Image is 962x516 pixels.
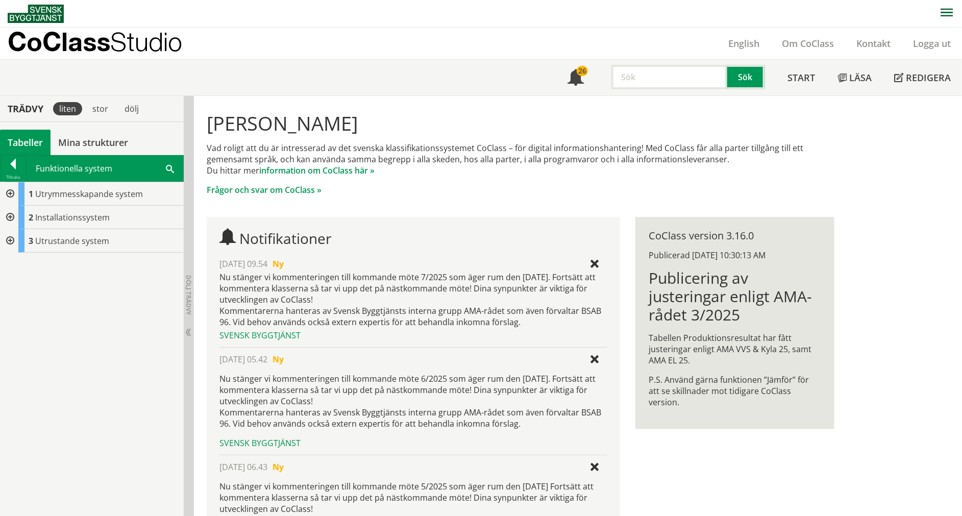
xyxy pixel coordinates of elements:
[184,275,193,315] span: Dölj trädvy
[776,60,826,95] a: Start
[53,102,82,115] div: liten
[51,130,136,155] a: Mina strukturer
[219,330,607,341] div: Svensk Byggtjänst
[27,156,183,181] div: Funktionella system
[649,374,821,408] p: P.S. Använd gärna funktionen ”Jämför” för att se skillnader mot tidigare CoClass version.
[35,235,109,247] span: Utrustande system
[649,332,821,366] p: Tabellen Produktionsresultat har fått justeringar enligt AMA VVS & Kyla 25, samt AMA EL 25.
[29,235,33,247] span: 3
[219,258,267,269] span: [DATE] 09.54
[883,60,962,95] a: Redigera
[568,70,584,87] span: Notifikationer
[826,60,883,95] a: Läsa
[219,354,267,365] span: [DATE] 05.42
[727,65,765,89] button: Sök
[2,103,49,114] div: Trädvy
[29,212,33,223] span: 2
[273,354,284,365] span: Ny
[717,37,771,50] a: English
[611,65,727,89] input: Sök
[771,37,845,50] a: Om CoClass
[239,229,331,248] span: Notifikationer
[219,461,267,473] span: [DATE] 06.43
[8,5,64,23] img: Svensk Byggtjänst
[219,373,607,429] p: Nu stänger vi kommenteringen till kommande möte 6/2025 som äger rum den [DATE]. Fortsätt att komm...
[166,163,174,174] span: Sök i tabellen
[849,71,872,84] span: Läsa
[259,165,375,176] a: information om CoClass här »
[845,37,902,50] a: Kontakt
[118,102,145,115] div: dölj
[86,102,114,115] div: stor
[273,258,284,269] span: Ny
[8,28,204,59] a: CoClassStudio
[273,461,284,473] span: Ny
[8,36,182,47] p: CoClass
[35,212,110,223] span: Installationssystem
[35,188,143,200] span: Utrymmesskapande system
[577,66,588,76] div: 26
[207,112,834,134] h1: [PERSON_NAME]
[110,27,182,57] span: Studio
[29,188,33,200] span: 1
[219,272,607,328] div: Nu stänger vi kommenteringen till kommande möte 7/2025 som äger rum den [DATE]. Fortsätt att komm...
[556,60,595,95] a: 26
[787,71,815,84] span: Start
[1,173,26,181] div: Tillbaka
[219,437,607,449] div: Svensk Byggtjänst
[649,269,821,324] h1: Publicering av justeringar enligt AMA-rådet 3/2025
[207,142,834,176] p: Vad roligt att du är intresserad av det svenska klassifikationssystemet CoClass – för digital inf...
[207,184,322,195] a: Frågor och svar om CoClass »
[902,37,962,50] a: Logga ut
[906,71,951,84] span: Redigera
[649,250,821,261] div: Publicerad [DATE] 10:30:13 AM
[649,230,821,241] div: CoClass version 3.16.0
